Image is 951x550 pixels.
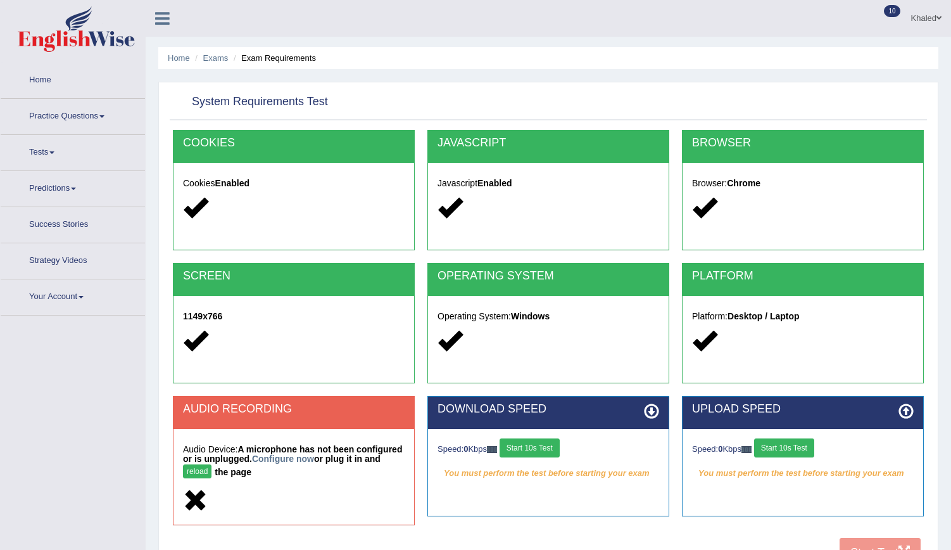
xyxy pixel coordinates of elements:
[438,270,659,283] h2: OPERATING SYSTEM
[1,63,145,94] a: Home
[173,93,328,112] h2: System Requirements Test
[252,454,314,464] a: Configure now
[1,279,145,311] a: Your Account
[754,438,814,457] button: Start 10s Test
[183,270,405,283] h2: SCREEN
[1,243,145,275] a: Strategy Videos
[477,178,512,188] strong: Enabled
[1,207,145,239] a: Success Stories
[692,464,914,483] em: You must perform the test before starting your exam
[1,99,145,131] a: Practice Questions
[741,446,752,453] img: ajax-loader-fb-connection.gif
[692,403,914,416] h2: UPLOAD SPEED
[183,444,402,477] strong: A microphone has not been configured or is unplugged. or plug it in and the page
[511,311,550,321] strong: Windows
[203,53,229,63] a: Exams
[438,312,659,321] h5: Operating System:
[183,403,405,416] h2: AUDIO RECORDING
[727,311,800,321] strong: Desktop / Laptop
[1,171,145,203] a: Predictions
[438,438,659,461] div: Speed: Kbps
[718,444,722,454] strong: 0
[692,312,914,321] h5: Platform:
[183,464,211,478] button: reload
[438,403,659,416] h2: DOWNLOAD SPEED
[230,52,316,64] li: Exam Requirements
[487,446,497,453] img: ajax-loader-fb-connection.gif
[215,178,249,188] strong: Enabled
[1,135,145,167] a: Tests
[183,311,222,321] strong: 1149x766
[727,178,760,188] strong: Chrome
[438,137,659,150] h2: JAVASCRIPT
[884,5,900,17] span: 10
[692,179,914,188] h5: Browser:
[438,179,659,188] h5: Javascript
[692,438,914,461] div: Speed: Kbps
[463,444,468,454] strong: 0
[183,445,405,482] h5: Audio Device:
[692,270,914,283] h2: PLATFORM
[438,464,659,483] em: You must perform the test before starting your exam
[692,137,914,150] h2: BROWSER
[183,137,405,150] h2: COOKIES
[183,179,405,188] h5: Cookies
[500,438,560,457] button: Start 10s Test
[168,53,190,63] a: Home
